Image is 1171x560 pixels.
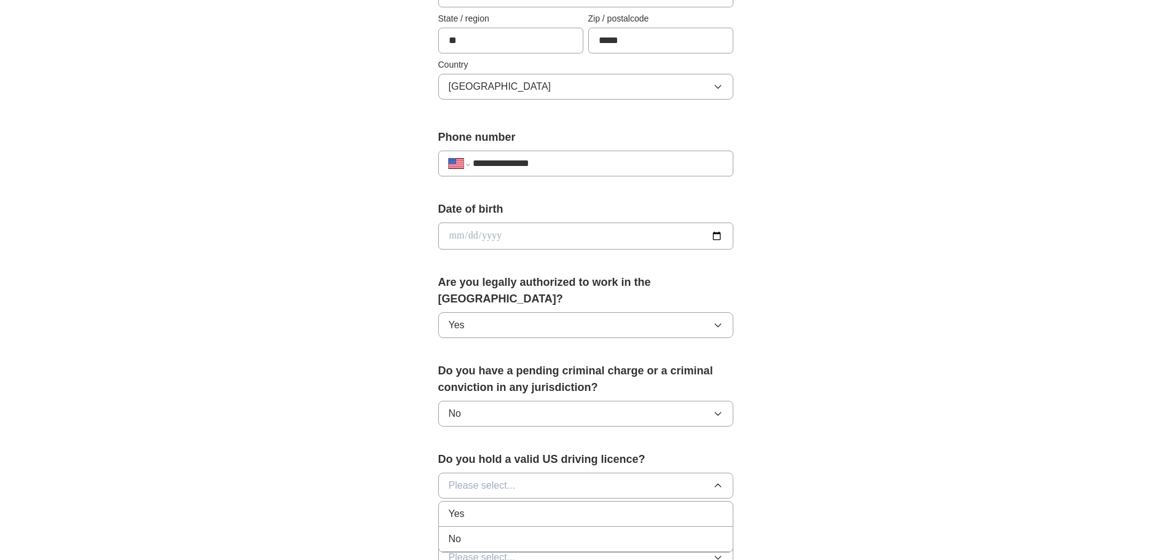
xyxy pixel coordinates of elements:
label: Do you hold a valid US driving licence? [438,451,733,468]
button: Yes [438,312,733,338]
span: Yes [449,318,465,333]
label: Phone number [438,129,733,146]
button: [GEOGRAPHIC_DATA] [438,74,733,100]
label: Zip / postalcode [588,12,733,25]
span: No [449,406,461,421]
span: Yes [449,507,465,521]
label: Date of birth [438,201,733,218]
label: Do you have a pending criminal charge or a criminal conviction in any jurisdiction? [438,363,733,396]
span: No [449,532,461,546]
span: Please select... [449,478,516,493]
span: [GEOGRAPHIC_DATA] [449,79,551,94]
button: Please select... [438,473,733,499]
label: Country [438,58,733,71]
label: Are you legally authorized to work in the [GEOGRAPHIC_DATA]? [438,274,733,307]
button: No [438,401,733,427]
label: State / region [438,12,583,25]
